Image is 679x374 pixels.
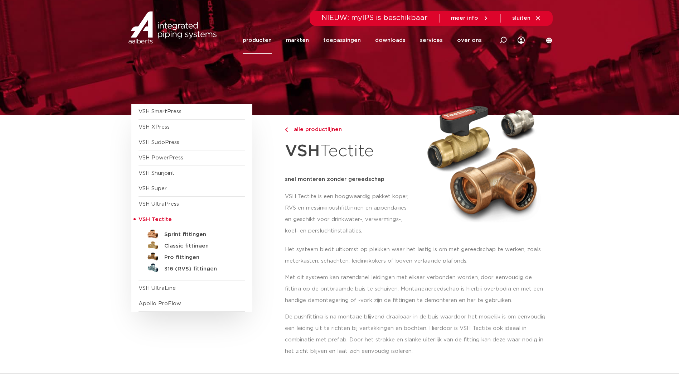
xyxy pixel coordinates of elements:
a: 316 (RVS) fittingen [139,262,245,273]
a: Pro fittingen [139,250,245,262]
strong: snel monteren zonder gereedschap [285,177,384,182]
p: Met dit systeem kan razendsnel leidingen met elkaar verbonden worden, door eenvoudig de fitting o... [285,272,548,306]
span: sluiten [512,15,530,21]
img: chevron-right.svg [285,128,288,132]
a: sluiten [512,15,541,21]
span: NIEUW: myIPS is beschikbaar [321,14,428,21]
h5: Classic fittingen [164,243,235,249]
a: VSH SudoPress [139,140,179,145]
p: VSH Tectite is een hoogwaardig pakket koper, RVS en messing pushfittingen en appendages en geschi... [285,191,414,237]
a: markten [286,27,309,54]
a: VSH UltraPress [139,201,179,207]
nav: Menu [243,27,482,54]
a: services [420,27,443,54]
a: VSH Shurjoint [139,171,175,176]
h1: Tectite [285,138,414,165]
a: Sprint fittingen [139,227,245,239]
strong: VSH [285,143,320,159]
h5: Sprint fittingen [164,231,235,238]
a: VSH PowerPress [139,155,183,160]
span: meer info [451,15,478,21]
a: VSH SmartPress [139,109,181,114]
a: Apollo ProFlow [139,301,181,306]
a: VSH UltraLine [139,286,176,291]
a: downloads [375,27,406,54]
a: meer info [451,15,489,21]
p: De pushfitting is na montage blijvend draaibaar in de buis waardoor het mogelijk is om eenvoudig ... [285,311,548,357]
a: producten [243,27,272,54]
a: VSH Super [139,186,167,191]
span: VSH Tectite [139,217,172,222]
a: toepassingen [323,27,361,54]
h5: 316 (RVS) fittingen [164,266,235,272]
a: alle productlijnen [285,125,414,134]
span: alle productlijnen [290,127,342,132]
h5: Pro fittingen [164,254,235,261]
a: over ons [457,27,482,54]
a: VSH XPress [139,124,170,130]
a: Classic fittingen [139,239,245,250]
p: Het systeem biedt uitkomst op plekken waar het lastig is om met gereedschap te werken, zoals mete... [285,244,548,267]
